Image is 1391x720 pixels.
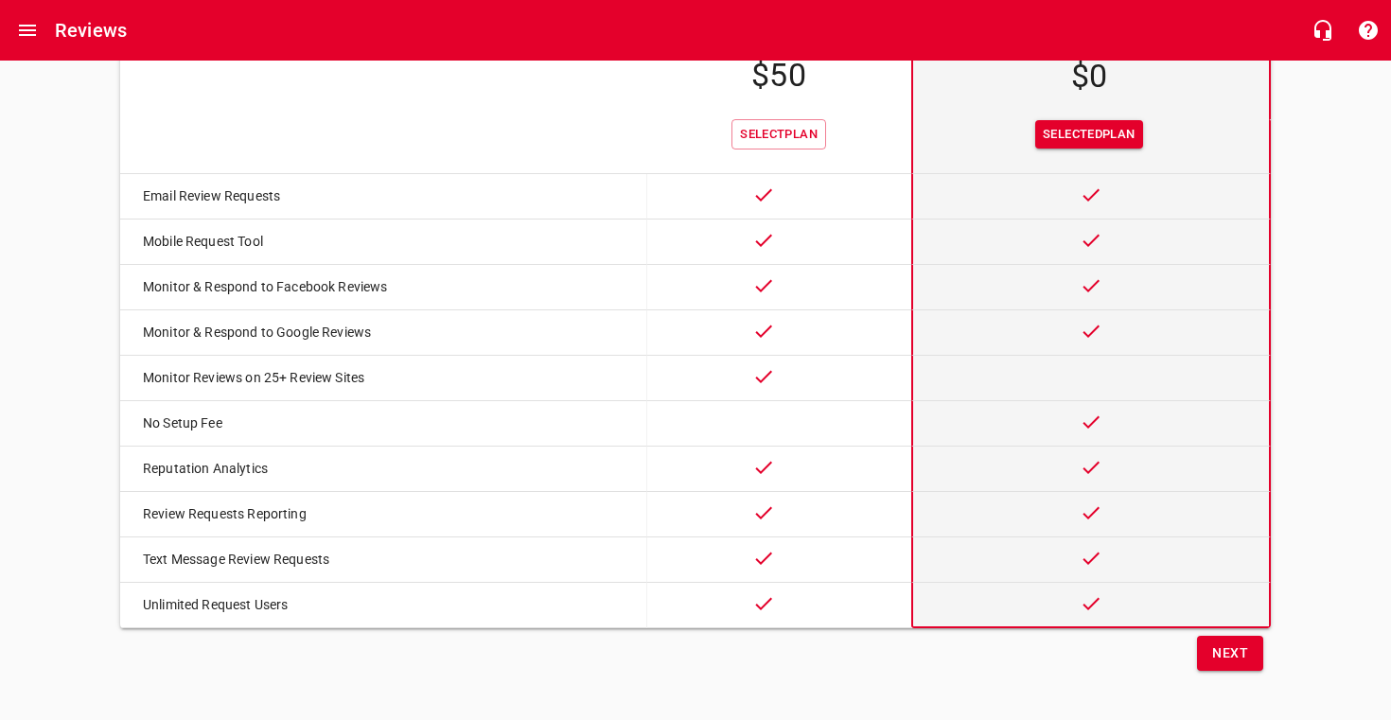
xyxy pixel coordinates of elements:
h4: $ 0 [932,58,1246,96]
p: Email Review Requests [143,186,595,206]
p: Unlimited Request Users [143,595,595,615]
p: Mobile Request Tool [143,232,595,252]
p: Review Requests Reporting [143,504,595,524]
span: Selected Plan [1043,124,1135,146]
h6: Reviews [55,15,127,45]
h4: $ 50 [666,57,892,95]
span: Select Plan [740,124,818,146]
p: Monitor & Respond to Google Reviews [143,323,595,342]
span: Next [1212,641,1248,665]
button: Support Portal [1346,8,1391,53]
p: Monitor & Respond to Facebook Reviews [143,277,595,297]
p: Monitor Reviews on 25+ Review Sites [143,368,595,388]
button: Live Chat [1300,8,1346,53]
button: SelectPlan [731,119,826,150]
button: Next [1197,636,1263,671]
p: No Setup Fee [143,413,595,433]
button: SelectedPlan [1035,120,1142,149]
button: Open drawer [5,8,50,53]
p: Reputation Analytics [143,459,595,479]
p: Text Message Review Requests [143,550,595,570]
